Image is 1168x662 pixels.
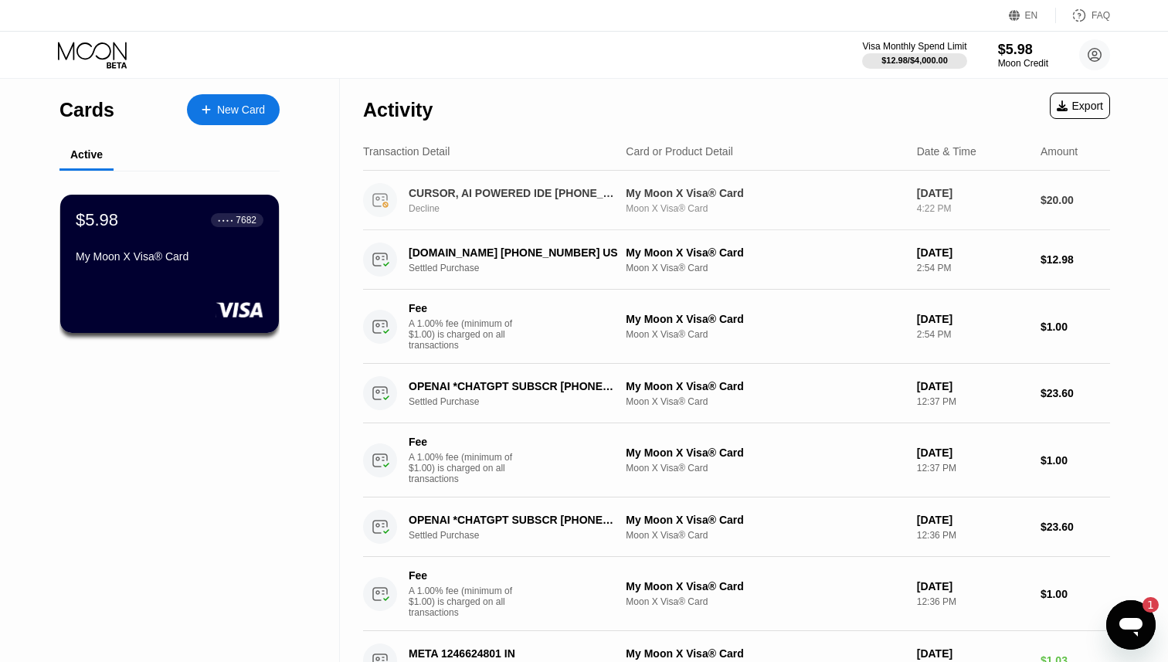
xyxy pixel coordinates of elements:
div: $5.98 [76,210,118,230]
div: Fee [409,302,517,314]
div: $5.98Moon Credit [998,42,1048,69]
div: [DATE] [917,514,1028,526]
div: OPENAI *CHATGPT SUBSCR [PHONE_NUMBER] USSettled PurchaseMy Moon X Visa® CardMoon X Visa® Card[DAT... [363,364,1110,423]
div: $12.98 [1041,253,1110,266]
div: Moon X Visa® Card [626,396,904,407]
div: 12:36 PM [917,530,1028,541]
div: $5.98 [998,42,1048,58]
div: My Moon X Visa® Card [626,446,904,459]
div: $1.00 [1041,454,1110,467]
div: Moon Credit [998,58,1048,69]
div: [DATE] [917,187,1028,199]
div: Decline [409,203,634,214]
div: OPENAI *CHATGPT SUBSCR [PHONE_NUMBER] US [409,514,618,526]
div: Settled Purchase [409,396,634,407]
div: FeeA 1.00% fee (minimum of $1.00) is charged on all transactionsMy Moon X Visa® CardMoon X Visa® ... [363,557,1110,631]
div: 4:22 PM [917,203,1028,214]
div: Transaction Detail [363,145,450,158]
div: OPENAI *CHATGPT SUBSCR [PHONE_NUMBER] USSettled PurchaseMy Moon X Visa® CardMoon X Visa® Card[DAT... [363,497,1110,557]
div: Active [70,148,103,161]
div: Export [1057,100,1103,112]
div: [DATE] [917,647,1028,660]
div: My Moon X Visa® Card [626,313,904,325]
div: [DATE] [917,580,1028,592]
div: $1.00 [1041,588,1110,600]
div: FAQ [1056,8,1110,23]
div: FAQ [1092,10,1110,21]
div: My Moon X Visa® Card [626,647,904,660]
div: A 1.00% fee (minimum of $1.00) is charged on all transactions [409,318,525,351]
div: A 1.00% fee (minimum of $1.00) is charged on all transactions [409,586,525,618]
div: [DOMAIN_NAME] [PHONE_NUMBER] USSettled PurchaseMy Moon X Visa® CardMoon X Visa® Card[DATE]2:54 PM... [363,230,1110,290]
div: 7682 [236,215,256,226]
div: FeeA 1.00% fee (minimum of $1.00) is charged on all transactionsMy Moon X Visa® CardMoon X Visa® ... [363,290,1110,364]
div: My Moon X Visa® Card [626,187,904,199]
div: $12.98 / $4,000.00 [881,56,948,65]
div: My Moon X Visa® Card [626,580,904,592]
div: [DATE] [917,380,1028,392]
div: Amount [1041,145,1078,158]
div: Card or Product Detail [626,145,733,158]
div: Moon X Visa® Card [626,263,904,273]
div: Date & Time [917,145,976,158]
div: A 1.00% fee (minimum of $1.00) is charged on all transactions [409,452,525,484]
div: Visa Monthly Spend Limit [862,41,966,52]
div: Activity [363,99,433,121]
div: META 1246624801 IN [409,647,618,660]
div: [DATE] [917,446,1028,459]
div: 12:36 PM [917,596,1028,607]
div: 12:37 PM [917,396,1028,407]
div: $20.00 [1041,194,1110,206]
div: My Moon X Visa® Card [626,380,904,392]
div: 2:54 PM [917,329,1028,340]
div: EN [1025,10,1038,21]
div: [DOMAIN_NAME] [PHONE_NUMBER] US [409,246,618,259]
div: $1.00 [1041,321,1110,333]
div: My Moon X Visa® Card [626,246,904,259]
div: Cards [59,99,114,121]
div: Moon X Visa® Card [626,596,904,607]
div: CURSOR, AI POWERED IDE [PHONE_NUMBER] US [409,187,618,199]
div: Moon X Visa® Card [626,463,904,474]
div: 2:54 PM [917,263,1028,273]
div: 12:37 PM [917,463,1028,474]
iframe: Number of unread messages [1128,597,1159,613]
div: Moon X Visa® Card [626,203,904,214]
div: [DATE] [917,313,1028,325]
div: FeeA 1.00% fee (minimum of $1.00) is charged on all transactionsMy Moon X Visa® CardMoon X Visa® ... [363,423,1110,497]
div: EN [1009,8,1056,23]
div: [DATE] [917,246,1028,259]
div: OPENAI *CHATGPT SUBSCR [PHONE_NUMBER] US [409,380,618,392]
div: $5.98● ● ● ●7682My Moon X Visa® Card [60,195,279,333]
div: My Moon X Visa® Card [626,514,904,526]
div: CURSOR, AI POWERED IDE [PHONE_NUMBER] USDeclineMy Moon X Visa® CardMoon X Visa® Card[DATE]4:22 PM... [363,171,1110,230]
div: Fee [409,436,517,448]
div: Export [1050,93,1110,119]
div: Settled Purchase [409,263,634,273]
div: Visa Monthly Spend Limit$12.98/$4,000.00 [862,41,966,69]
div: Moon X Visa® Card [626,530,904,541]
iframe: Button to launch messaging window, 1 unread message [1106,600,1156,650]
div: Moon X Visa® Card [626,329,904,340]
div: New Card [187,94,280,125]
div: ● ● ● ● [218,218,233,222]
div: $23.60 [1041,521,1110,533]
div: New Card [217,104,265,117]
div: My Moon X Visa® Card [76,250,263,263]
div: Fee [409,569,517,582]
div: $23.60 [1041,387,1110,399]
div: Settled Purchase [409,530,634,541]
